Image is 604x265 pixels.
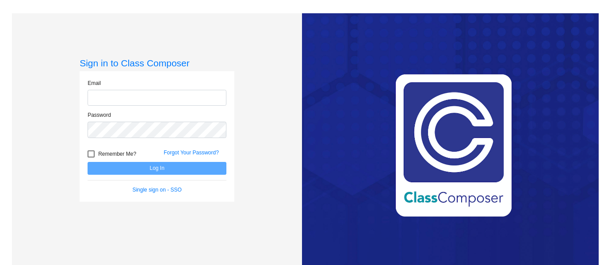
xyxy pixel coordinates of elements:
[88,111,111,119] label: Password
[80,58,234,69] h3: Sign in to Class Composer
[88,79,101,87] label: Email
[98,149,136,159] span: Remember Me?
[132,187,181,193] a: Single sign on - SSO
[88,162,226,175] button: Log In
[164,150,219,156] a: Forgot Your Password?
